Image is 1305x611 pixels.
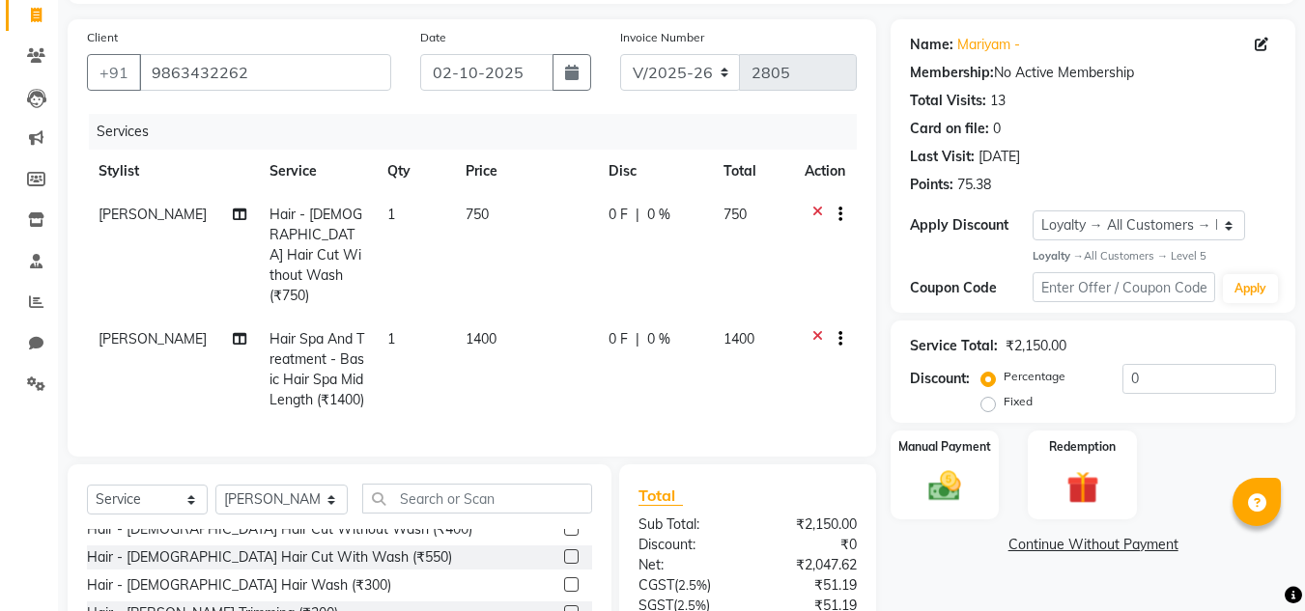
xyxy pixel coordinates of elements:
[636,205,639,225] span: |
[910,35,953,55] div: Name:
[387,206,395,223] span: 1
[957,35,1020,55] a: Mariyam -
[910,336,998,356] div: Service Total:
[678,577,707,593] span: 2.5%
[1033,272,1215,302] input: Enter Offer / Coupon Code
[723,330,754,347] span: 1400
[270,330,364,408] span: Hair Spa And Treatment - Basic Hair Spa Mid Length (₹1400)
[87,547,452,568] div: Hair - [DEMOGRAPHIC_DATA] Hair Cut With Wash (₹550)
[609,329,628,349] span: 0 F
[993,119,1001,139] div: 0
[1004,368,1065,385] label: Percentage
[636,329,639,349] span: |
[89,114,871,150] div: Services
[420,29,446,46] label: Date
[270,206,362,304] span: Hair - [DEMOGRAPHIC_DATA] Hair Cut Without Wash (₹750)
[898,438,991,456] label: Manual Payment
[1049,438,1116,456] label: Redemption
[793,150,857,193] th: Action
[723,206,747,223] span: 750
[910,175,953,195] div: Points:
[466,206,489,223] span: 750
[919,467,971,504] img: _cash.svg
[624,575,748,596] div: ( )
[910,369,970,389] div: Discount:
[87,29,118,46] label: Client
[258,150,376,193] th: Service
[387,330,395,347] span: 1
[712,150,794,193] th: Total
[748,535,871,555] div: ₹0
[990,91,1006,111] div: 13
[748,555,871,575] div: ₹2,047.62
[957,175,991,195] div: 75.38
[624,514,748,535] div: Sub Total:
[910,278,1032,298] div: Coupon Code
[87,519,472,540] div: Hair - [DEMOGRAPHIC_DATA] Hair Cut Without Wash (₹400)
[362,484,592,514] input: Search or Scan
[597,150,712,193] th: Disc
[1223,274,1278,303] button: Apply
[454,150,597,193] th: Price
[609,205,628,225] span: 0 F
[910,147,975,167] div: Last Visit:
[87,54,141,91] button: +91
[1004,393,1033,410] label: Fixed
[894,535,1291,555] a: Continue Without Payment
[139,54,391,91] input: Search by Name/Mobile/Email/Code
[979,147,1020,167] div: [DATE]
[910,91,986,111] div: Total Visits:
[910,63,1276,83] div: No Active Membership
[624,555,748,575] div: Net:
[1057,467,1109,507] img: _gift.svg
[910,119,989,139] div: Card on file:
[99,206,207,223] span: [PERSON_NAME]
[1033,248,1276,264] div: All Customers → Level 5
[638,486,683,506] span: Total
[748,575,871,596] div: ₹51.19
[647,205,670,225] span: 0 %
[748,514,871,535] div: ₹2,150.00
[620,29,704,46] label: Invoice Number
[87,150,258,193] th: Stylist
[376,150,454,193] th: Qty
[1006,336,1066,356] div: ₹2,150.00
[87,575,391,596] div: Hair - [DEMOGRAPHIC_DATA] Hair Wash (₹300)
[910,63,994,83] div: Membership:
[638,576,674,594] span: CGST
[99,330,207,347] span: [PERSON_NAME]
[910,215,1032,236] div: Apply Discount
[466,330,496,347] span: 1400
[1033,249,1084,263] strong: Loyalty →
[624,535,748,555] div: Discount:
[647,329,670,349] span: 0 %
